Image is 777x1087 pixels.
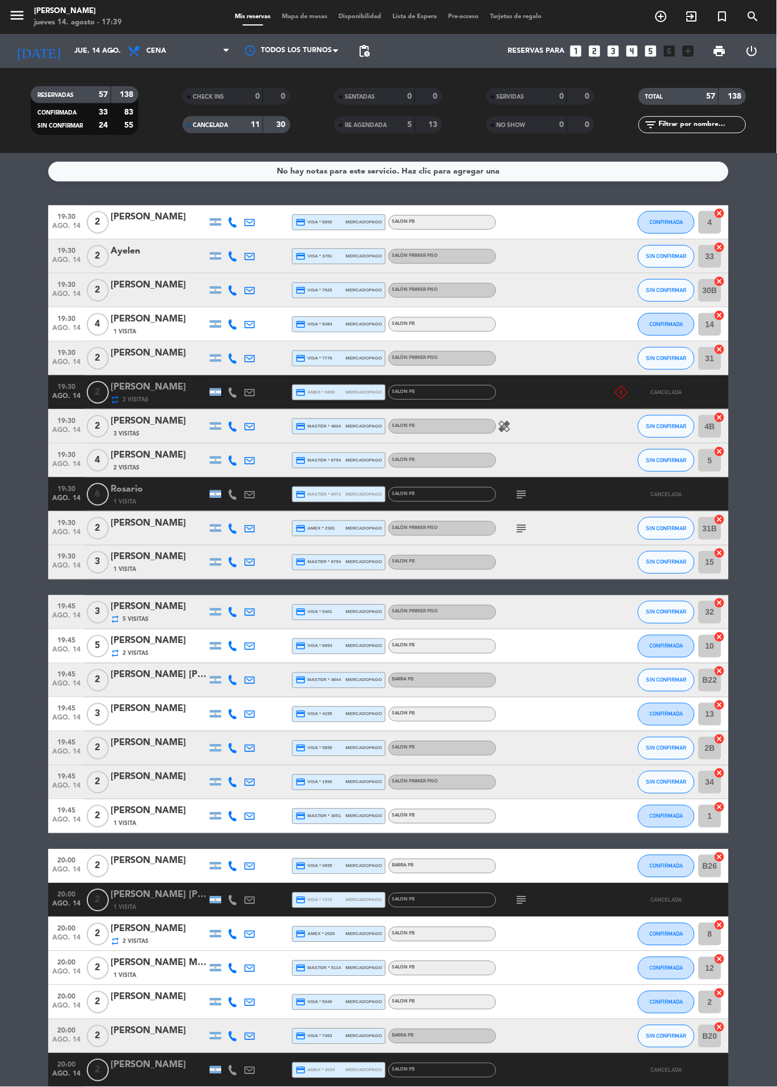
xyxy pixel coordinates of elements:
[392,458,415,462] span: SALON PB
[52,714,81,728] span: ago. 14
[647,525,687,531] span: SIN CONFIRMAR
[559,121,564,129] strong: 0
[295,607,332,617] span: visa * 0401
[585,92,592,100] strong: 0
[497,94,525,100] span: SERVIDAS
[111,346,207,361] div: [PERSON_NAME]
[295,285,332,295] span: visa * 7625
[87,347,109,370] span: 2
[52,243,81,256] span: 19:30
[515,488,529,501] i: subject
[638,415,695,438] button: SIN CONFIRMAR
[644,118,658,132] i: filter_list
[52,311,81,324] span: 19:30
[647,745,687,751] span: SIN CONFIRMAR
[9,7,26,28] button: menu
[392,287,438,292] span: SALÓN PRIMER PISO
[87,635,109,658] span: 5
[707,92,716,100] strong: 57
[111,516,207,531] div: [PERSON_NAME]
[392,780,438,784] span: SALÓN PRIMER PISO
[295,387,306,397] i: credit_card
[295,421,341,432] span: master * 4804
[111,615,120,624] i: repeat
[346,813,382,820] span: mercadopago
[52,222,81,235] span: ago. 14
[295,811,341,822] span: master * 3051
[515,522,529,535] i: subject
[638,703,695,726] button: CONFIRMADA
[647,287,687,293] span: SIN CONFIRMAR
[87,771,109,794] span: 2
[113,463,140,472] span: 2 Visitas
[52,494,81,507] span: ago. 14
[193,94,224,100] span: CHECK INS
[662,44,677,58] i: looks_6
[638,347,695,370] button: SIN CONFIRMAR
[87,245,109,268] span: 2
[638,669,695,692] button: SIN CONFIRMAR
[638,483,695,506] button: CANCELADA
[52,358,81,371] span: ago. 14
[647,609,687,615] span: SIN CONFIRMAR
[230,14,277,20] span: Mis reservas
[295,421,306,432] i: credit_card
[714,310,725,321] i: cancel
[638,889,695,912] button: CANCELADA
[113,819,136,828] span: 1 Visita
[429,121,440,129] strong: 13
[295,607,306,617] i: credit_card
[651,491,682,497] span: CANCELADA
[392,864,414,868] span: BARRA PB
[37,123,83,129] span: SIN CONFIRMAR
[295,777,332,788] span: visa * 1990
[295,353,306,363] i: credit_card
[638,211,695,234] button: CONFIRMADA
[295,557,341,568] span: master * 8754
[638,991,695,1014] button: CONFIRMADA
[99,91,108,99] strong: 57
[714,412,725,423] i: cancel
[392,560,415,564] span: SALON PB
[745,44,759,58] i: power_settings_new
[111,550,207,565] div: [PERSON_NAME]
[111,482,207,497] div: Rosario
[87,279,109,302] span: 2
[638,517,695,540] button: SIN CONFIRMAR
[52,447,81,460] span: 19:30
[281,92,288,100] strong: 0
[647,677,687,683] span: SIN CONFIRMAR
[650,321,683,327] span: CONFIRMADA
[111,668,207,683] div: [PERSON_NAME] [PERSON_NAME]
[346,745,382,752] span: mercadopago
[255,92,260,100] strong: 0
[87,517,109,540] span: 2
[87,737,109,760] span: 2
[295,489,341,500] span: master * 0471
[34,6,122,17] div: [PERSON_NAME]
[392,390,415,394] span: SALON PB
[52,379,81,392] span: 19:30
[295,251,306,261] i: credit_card
[714,598,725,609] i: cancel
[295,675,341,686] span: master * 4644
[736,34,768,68] div: LOG OUT
[647,423,687,429] span: SIN CONFIRMAR
[111,888,207,903] div: [PERSON_NAME] [PERSON_NAME]
[295,557,306,568] i: credit_card
[346,490,382,498] span: mercadopago
[638,279,695,302] button: SIN CONFIRMAR
[113,429,140,438] span: 3 Visitas
[346,608,382,616] span: mercadopago
[714,344,725,355] i: cancel
[295,523,306,534] i: credit_card
[346,710,382,718] span: mercadopago
[346,388,382,396] span: mercadopago
[650,711,683,717] span: CONFIRMADA
[52,735,81,748] span: 19:45
[638,855,695,878] button: CONFIRMADA
[392,526,438,530] span: SALÓN PRIMER PISO
[295,455,306,466] i: credit_card
[647,1033,687,1039] span: SIN CONFIRMAR
[111,649,120,658] i: repeat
